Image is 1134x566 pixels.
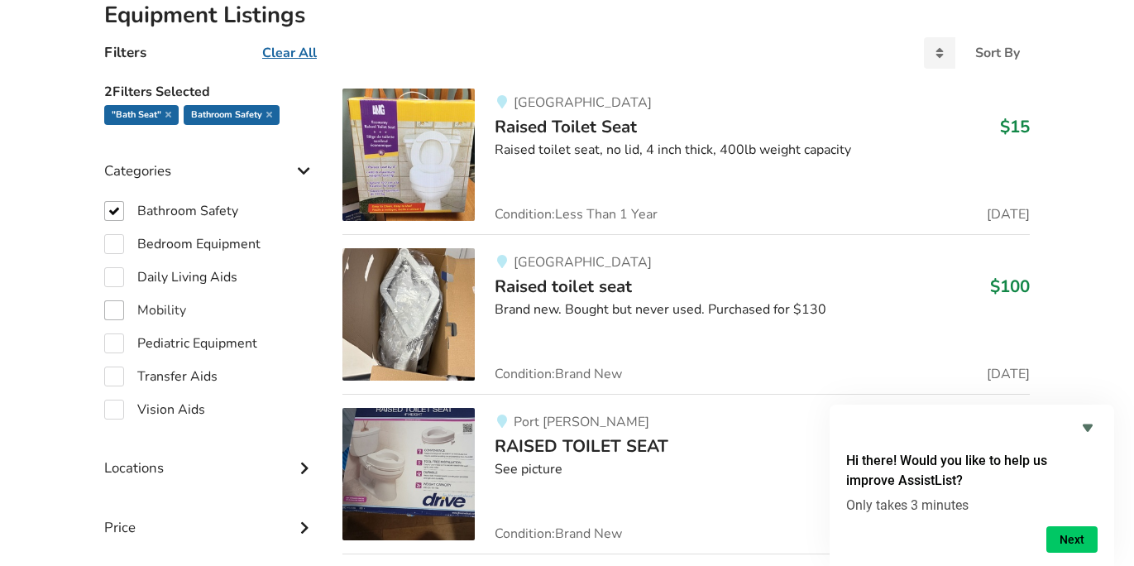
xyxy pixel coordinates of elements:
div: Brand new. Bought but never used. Purchased for $130 [495,300,1030,319]
div: Locations [104,426,316,485]
img: bathroom safety-raised toilet seat [342,89,475,221]
span: Raised toilet seat [495,275,632,298]
span: [GEOGRAPHIC_DATA] [514,253,652,271]
h2: Equipment Listings [104,1,1030,30]
a: bathroom safety-raised toilet seat[GEOGRAPHIC_DATA]Raised Toilet Seat$15Raised toilet seat, no li... [342,89,1030,234]
p: Only takes 3 minutes [846,497,1098,513]
span: Port [PERSON_NAME] [514,413,649,431]
div: Price [104,486,316,544]
div: Hi there! Would you like to help us improve AssistList? [846,418,1098,553]
div: Sort By [975,46,1020,60]
div: Categories [104,129,316,188]
span: Condition: Brand New [495,527,622,540]
h3: $100 [990,276,1030,297]
a: bathroom safety-raised toilet seat [GEOGRAPHIC_DATA]Raised toilet seat$100Brand new. Bought but n... [342,234,1030,394]
img: bathroom safety-raised toilet seat [342,248,475,381]
h4: Filters [104,43,146,62]
button: Next question [1046,526,1098,553]
label: Mobility [104,300,186,320]
h5: 2 Filters Selected [104,75,316,105]
a: bathroom safety-raised toilet seatPort [PERSON_NAME]RAISED TOILET SEAT$30See pictureCondition:Bra... [342,394,1030,554]
div: "bath seat" [104,105,179,125]
label: Bathroom Safety [104,201,238,221]
div: Raised toilet seat, no lid, 4 inch thick, 400lb weight capacity [495,141,1030,160]
span: Condition: Brand New [495,367,622,381]
span: Condition: Less Than 1 Year [495,208,658,221]
span: Raised Toilet Seat [495,115,637,138]
u: Clear All [262,44,317,62]
h3: $15 [1000,116,1030,137]
span: [DATE] [987,208,1030,221]
span: [DATE] [987,367,1030,381]
div: Bathroom Safety [184,105,280,125]
h2: Hi there! Would you like to help us improve AssistList? [846,451,1098,491]
label: Transfer Aids [104,367,218,386]
label: Vision Aids [104,400,205,420]
label: Pediatric Equipment [104,333,257,353]
span: [GEOGRAPHIC_DATA] [514,94,652,112]
img: bathroom safety-raised toilet seat [342,408,475,540]
span: RAISED TOILET SEAT [495,434,668,458]
label: Bedroom Equipment [104,234,261,254]
button: Hide survey [1078,418,1098,438]
label: Daily Living Aids [104,267,237,287]
div: See picture [495,460,1030,479]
